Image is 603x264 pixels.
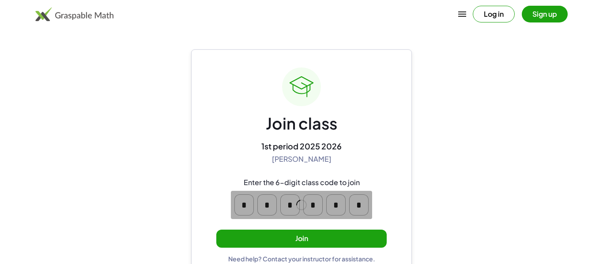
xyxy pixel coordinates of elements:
[473,6,515,22] button: Log in
[228,255,375,263] div: Need help? Contact your instructor for assistance.
[244,178,360,187] div: Enter the 6-digit class code to join
[261,141,342,151] div: 1st period 2025 2026
[216,230,387,248] button: Join
[272,155,332,164] div: [PERSON_NAME]
[266,113,337,134] div: Join class
[522,6,568,22] button: Sign up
